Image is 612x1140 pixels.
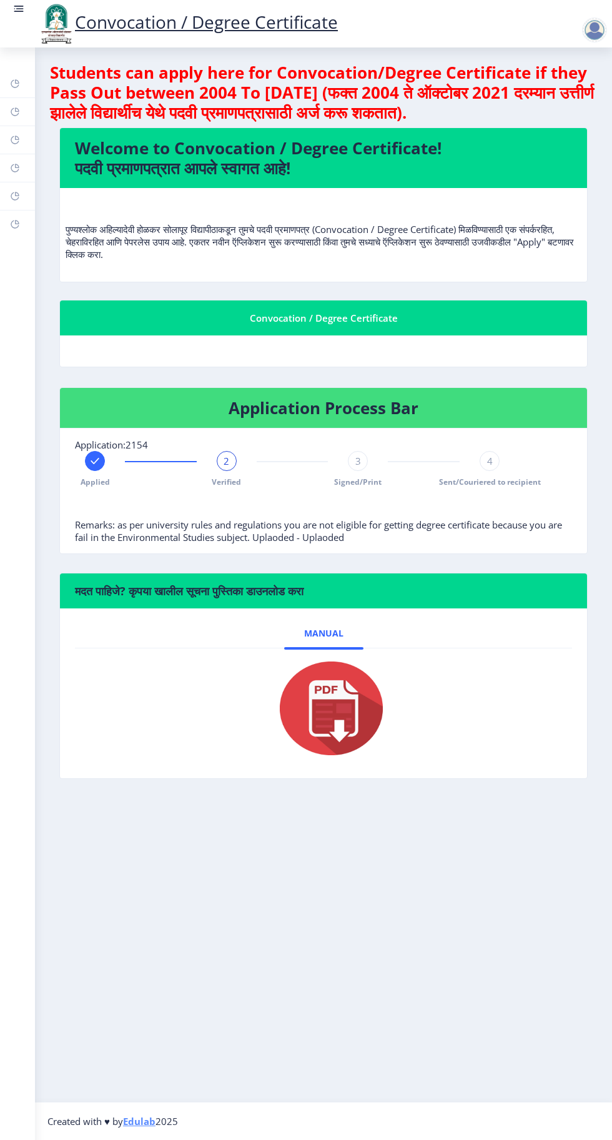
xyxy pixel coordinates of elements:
[439,477,541,487] span: Sent/Couriered to recipient
[355,455,361,467] span: 3
[75,398,572,418] h4: Application Process Bar
[75,310,572,325] div: Convocation / Degree Certificate
[212,477,241,487] span: Verified
[50,62,597,122] h4: Students can apply here for Convocation/Degree Certificate if they Pass Out between 2004 To [DATE...
[123,1115,155,1128] a: Edulab
[37,2,75,45] img: logo
[75,138,572,178] h4: Welcome to Convocation / Degree Certificate! पदवी प्रमाणपत्रात आपले स्वागत आहे!
[334,477,382,487] span: Signed/Print
[47,1115,178,1128] span: Created with ♥ by 2025
[284,618,363,648] a: Manual
[75,439,148,451] span: Application:2154
[75,518,562,543] span: Remarks: as per university rules and regulations you are not eligible for getting degree certific...
[224,455,229,467] span: 2
[37,10,338,34] a: Convocation / Degree Certificate
[261,658,386,758] img: pdf.png
[304,628,343,638] span: Manual
[66,198,581,260] p: पुण्यश्लोक अहिल्यादेवी होळकर सोलापूर विद्यापीठाकडून तुमचे पदवी प्रमाणपत्र (Convocation / Degree C...
[81,477,110,487] span: Applied
[487,455,493,467] span: 4
[75,583,572,598] h6: मदत पाहिजे? कृपया खालील सूचना पुस्तिका डाउनलोड करा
